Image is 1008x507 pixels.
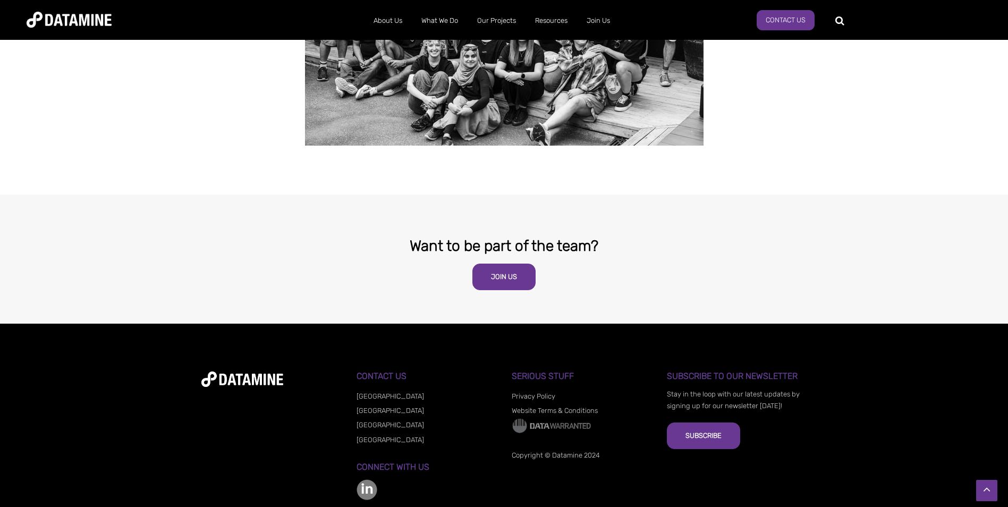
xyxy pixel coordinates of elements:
p: Stay in the loop with our latest updates by signing up for our newsletter [DATE]! [667,388,807,412]
button: Subscribe [667,422,740,449]
img: linkedin-color [357,479,377,500]
a: [GEOGRAPHIC_DATA] [357,436,424,444]
a: Privacy Policy [512,392,555,400]
h3: Serious Stuff [512,371,651,381]
a: Join Us [472,264,536,290]
a: [GEOGRAPHIC_DATA] [357,421,424,429]
img: Datamine [27,12,112,28]
h3: Subscribe to our Newsletter [667,371,807,381]
img: datamine-logo-white [201,371,283,387]
a: What We Do [412,7,468,35]
a: Contact Us [757,10,815,30]
a: Our Projects [468,7,526,35]
p: Copyright © Datamine 2024 [512,450,651,461]
a: [GEOGRAPHIC_DATA] [357,407,424,415]
a: Website Terms & Conditions [512,407,598,415]
span: Want to be part of the team? [410,237,598,255]
a: [GEOGRAPHIC_DATA] [357,392,424,400]
a: About Us [364,7,412,35]
img: Data Warranted Logo [512,418,591,434]
h3: Contact Us [357,371,496,381]
a: Resources [526,7,577,35]
a: Join Us [577,7,620,35]
h3: Connect with us [357,462,496,472]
